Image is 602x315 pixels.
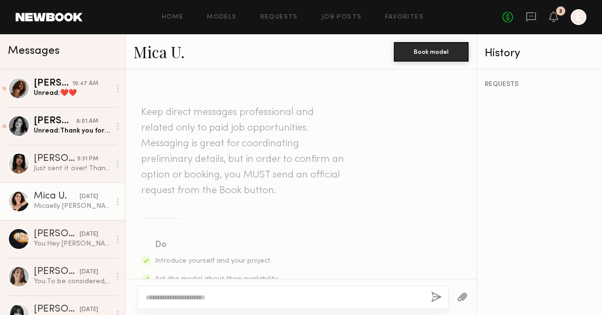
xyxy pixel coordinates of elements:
a: Home [162,14,184,21]
div: Do [155,238,280,252]
div: [PERSON_NAME] [34,267,80,277]
div: You: To be considered, please send: 1. Hair Color History (last 5 years): * When was the last tim... [34,277,110,286]
div: [PERSON_NAME] [34,305,80,315]
a: Book model [394,47,469,55]
a: Requests [260,14,298,21]
div: 8:01 AM [76,117,98,126]
a: Favorites [385,14,424,21]
div: [PERSON_NAME] [34,229,80,239]
div: History [485,48,594,59]
div: [PERSON_NAME] [34,154,77,164]
a: Models [207,14,236,21]
div: [DATE] [80,192,98,202]
div: Mica U. [34,192,80,202]
span: Introduce yourself and your project. [155,258,272,264]
header: Keep direct messages professional and related only to paid job opportunities. Messaging is great ... [141,105,346,199]
div: 10:47 AM [72,79,98,89]
div: You: Hey [PERSON_NAME], thank you for letting me know! Unfortunately they are dyes for the shoots... [34,239,110,248]
div: Unread: ❤️❤️ [34,89,110,98]
div: [DATE] [80,305,98,315]
div: [PERSON_NAME] [34,116,76,126]
div: 2 [559,9,562,14]
div: Unread: Thank you for these details. Is the rate negotiable? [34,126,110,135]
div: [PERSON_NAME] [34,79,72,89]
a: E [571,9,586,25]
span: Messages [8,45,60,57]
div: [DATE] [80,230,98,239]
span: Ask the model about their availability. [155,276,279,282]
div: Just sent it over! Thank you [34,164,110,173]
a: Mica U. [133,41,185,62]
div: Micaelly [PERSON_NAME] [PHONE_NUMBER] [EMAIL_ADDRESS][DOMAIN_NAME] [STREET_ADDRESS] [34,202,110,211]
div: REQUESTS [485,81,594,88]
div: 5:31 PM [77,155,98,164]
button: Book model [394,42,469,62]
a: Job Posts [322,14,362,21]
div: [DATE] [80,268,98,277]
